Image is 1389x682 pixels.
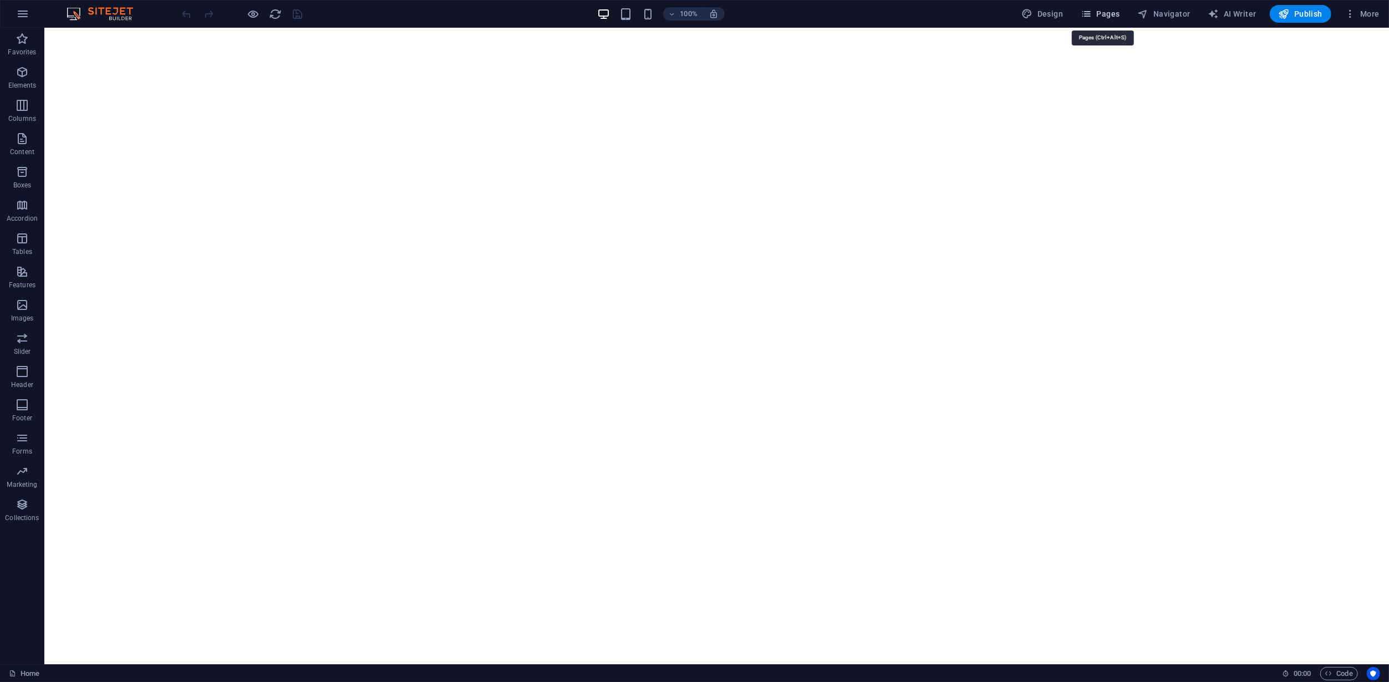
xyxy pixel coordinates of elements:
[7,480,37,489] p: Marketing
[1081,8,1120,19] span: Pages
[709,9,719,19] i: On resize automatically adjust zoom level to fit chosen device.
[1017,5,1068,23] div: Design (Ctrl+Alt+Y)
[10,147,34,156] p: Content
[1022,8,1064,19] span: Design
[1340,5,1384,23] button: More
[8,114,36,123] p: Columns
[1017,5,1068,23] button: Design
[1076,5,1124,23] button: Pages
[9,667,39,680] a: Click to cancel selection. Double-click to open Pages
[269,8,282,21] i: Reload page
[1282,667,1311,680] h6: Session time
[269,7,282,21] button: reload
[64,7,147,21] img: Editor Logo
[14,347,31,356] p: Slider
[1301,669,1303,678] span: :
[11,314,34,323] p: Images
[1270,5,1331,23] button: Publish
[1320,667,1358,680] button: Code
[7,214,38,223] p: Accordion
[1367,667,1380,680] button: Usercentrics
[13,181,32,190] p: Boxes
[1133,5,1195,23] button: Navigator
[1208,8,1256,19] span: AI Writer
[1279,8,1322,19] span: Publish
[1345,8,1380,19] span: More
[1138,8,1190,19] span: Navigator
[8,48,36,57] p: Favorites
[680,7,698,21] h6: 100%
[11,380,33,389] p: Header
[1325,667,1353,680] span: Code
[663,7,703,21] button: 100%
[9,281,35,289] p: Features
[12,247,32,256] p: Tables
[8,81,37,90] p: Elements
[247,7,260,21] button: Click here to leave preview mode and continue editing
[5,513,39,522] p: Collections
[12,447,32,456] p: Forms
[1294,667,1311,680] span: 00 00
[12,414,32,423] p: Footer
[1204,5,1261,23] button: AI Writer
